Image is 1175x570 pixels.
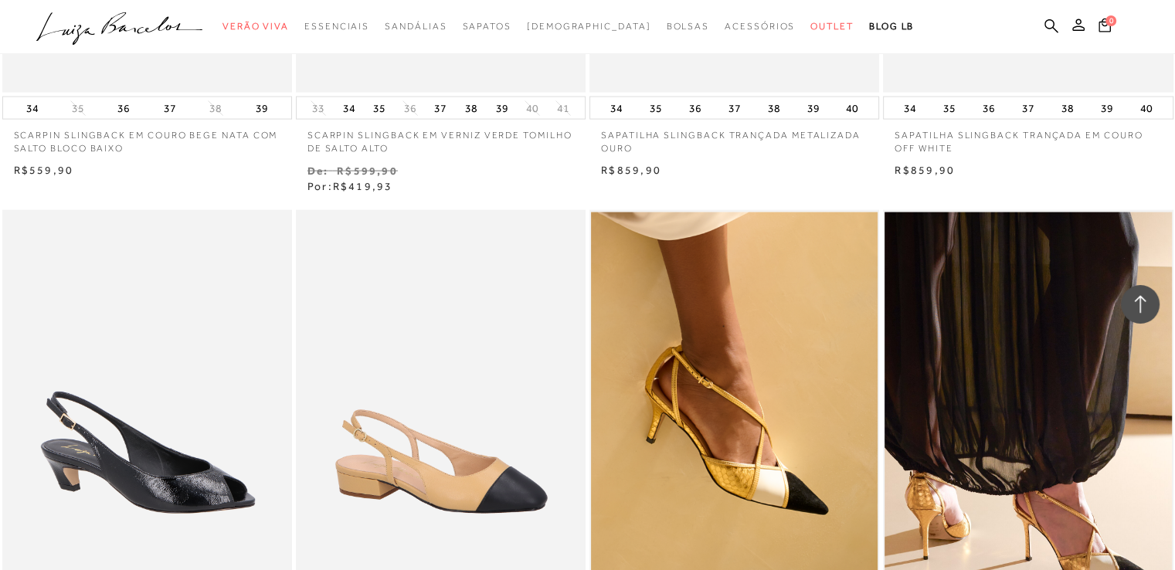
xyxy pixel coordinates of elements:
button: 40 [521,101,543,116]
button: 37 [724,97,745,119]
a: categoryNavScreenReaderText [666,12,709,41]
span: Sandálias [385,21,447,32]
button: 38 [205,101,226,116]
span: Outlet [810,21,854,32]
button: 37 [159,97,181,119]
span: [DEMOGRAPHIC_DATA] [527,21,651,32]
span: R$559,90 [14,164,74,176]
span: BLOG LB [869,21,914,32]
a: categoryNavScreenReaderText [222,12,289,41]
button: 0 [1094,17,1116,38]
a: categoryNavScreenReaderText [462,12,511,41]
button: 38 [460,97,482,119]
span: Bolsas [666,21,709,32]
span: Acessórios [725,21,795,32]
button: 36 [978,97,1000,119]
button: 36 [113,97,134,119]
button: 40 [841,97,863,119]
button: 39 [802,97,824,119]
a: SCARPIN SLINGBACK EM VERNIZ VERDE TOMILHO DE SALTO ALTO [296,120,586,155]
span: R$419,93 [333,180,393,192]
small: De: [307,165,329,177]
button: 33 [307,101,329,116]
button: 39 [1096,97,1118,119]
span: Essenciais [304,21,369,32]
button: 35 [67,101,89,116]
button: 34 [22,97,43,119]
button: 36 [399,101,421,116]
a: categoryNavScreenReaderText [725,12,795,41]
span: Por: [307,180,393,192]
a: categoryNavScreenReaderText [385,12,447,41]
small: R$599,90 [337,165,398,177]
button: 34 [338,97,360,119]
a: SAPATILHA SLINGBACK TRANÇADA METALIZADA OURO [589,120,879,155]
span: Verão Viva [222,21,289,32]
a: noSubCategoriesText [527,12,651,41]
span: 0 [1105,15,1116,26]
a: categoryNavScreenReaderText [304,12,369,41]
button: 39 [491,97,513,119]
button: 34 [899,97,921,119]
a: categoryNavScreenReaderText [810,12,854,41]
span: Sapatos [462,21,511,32]
button: 36 [684,97,706,119]
button: 35 [939,97,960,119]
button: 35 [645,97,667,119]
button: 39 [251,97,273,119]
button: 38 [763,97,785,119]
span: R$859,90 [895,164,955,176]
button: 37 [1017,97,1039,119]
button: 34 [606,97,627,119]
button: 37 [430,97,451,119]
span: R$859,90 [601,164,661,176]
a: BLOG LB [869,12,914,41]
a: SAPATILHA SLINGBACK TRANÇADA EM COURO OFF WHITE [883,120,1173,155]
button: 38 [1057,97,1078,119]
button: 41 [552,101,574,116]
button: 35 [368,97,390,119]
button: 40 [1136,97,1157,119]
a: SCARPIN SLINGBACK EM COURO BEGE NATA COM SALTO BLOCO BAIXO [2,120,292,155]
